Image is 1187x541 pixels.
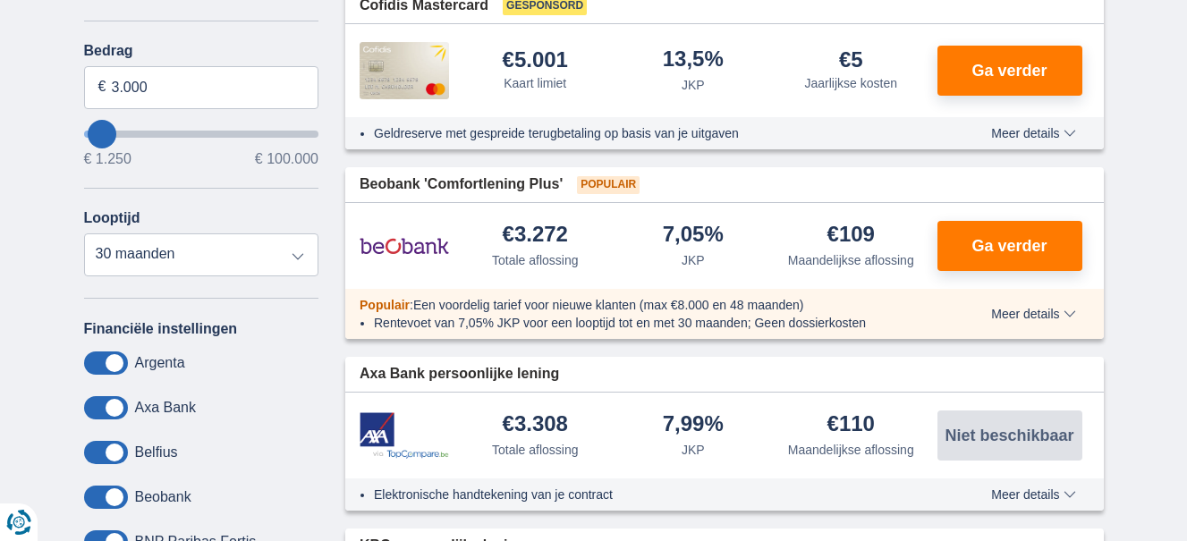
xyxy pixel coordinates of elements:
[345,296,940,314] div: :
[135,489,191,505] label: Beobank
[503,413,568,437] div: €3.308
[84,210,140,226] label: Looptijd
[413,298,804,312] span: Een voordelig tarief voor nieuwe klanten (max €8.000 en 48 maanden)
[663,413,724,437] div: 7,99%
[360,364,559,385] span: Axa Bank persoonlijke lening
[682,251,705,269] div: JKP
[374,124,926,142] li: Geldreserve met gespreide terugbetaling op basis van je uitgaven
[805,74,898,92] div: Jaarlijkse kosten
[360,224,449,268] img: product.pl.alt Beobank
[84,43,319,59] label: Bedrag
[374,486,926,503] li: Elektronische handtekening van je contract
[937,410,1082,461] button: Niet beschikbaar
[788,251,914,269] div: Maandelijkse aflossing
[98,77,106,97] span: €
[827,224,875,248] div: €109
[360,412,449,460] img: product.pl.alt Axa Bank
[663,224,724,248] div: 7,05%
[788,441,914,459] div: Maandelijkse aflossing
[991,308,1075,320] span: Meer details
[492,251,579,269] div: Totale aflossing
[84,131,319,138] input: wantToBorrow
[503,49,568,71] div: €5.001
[937,221,1082,271] button: Ga verder
[374,314,926,332] li: Rentevoet van 7,05% JKP voor een looptijd tot en met 30 maanden; Geen dossierkosten
[682,441,705,459] div: JKP
[682,76,705,94] div: JKP
[937,46,1082,96] button: Ga verder
[663,48,724,72] div: 13,5%
[978,307,1089,321] button: Meer details
[971,63,1047,79] span: Ga verder
[360,174,563,195] span: Beobank 'Comfortlening Plus'
[360,298,410,312] span: Populair
[577,176,640,194] span: Populair
[255,152,318,166] span: € 100.000
[504,74,566,92] div: Kaart limiet
[945,427,1073,444] span: Niet beschikbaar
[991,127,1075,139] span: Meer details
[135,400,196,416] label: Axa Bank
[978,126,1089,140] button: Meer details
[135,444,178,461] label: Belfius
[839,49,863,71] div: €5
[84,152,131,166] span: € 1.250
[492,441,579,459] div: Totale aflossing
[978,487,1089,502] button: Meer details
[135,355,185,371] label: Argenta
[84,321,238,337] label: Financiële instellingen
[827,413,875,437] div: €110
[360,42,449,99] img: product.pl.alt Cofidis CC
[503,224,568,248] div: €3.272
[991,488,1075,501] span: Meer details
[971,238,1047,254] span: Ga verder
